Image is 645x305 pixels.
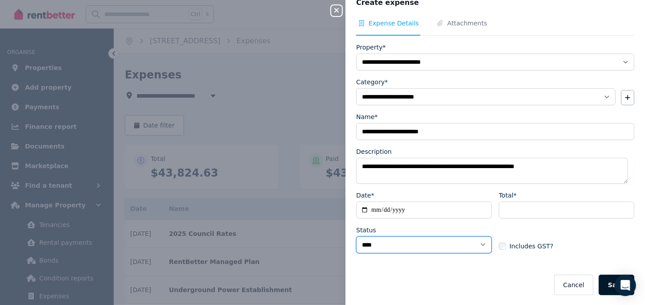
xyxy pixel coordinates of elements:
[509,242,553,251] span: Includes GST?
[356,147,392,156] label: Description
[554,275,593,295] button: Cancel
[447,19,487,28] span: Attachments
[356,43,386,52] label: Property*
[356,78,388,87] label: Category*
[356,191,374,200] label: Date*
[356,19,634,36] nav: Tabs
[599,275,634,295] button: Save
[615,275,636,296] div: Open Intercom Messenger
[356,112,378,121] label: Name*
[369,19,419,28] span: Expense Details
[499,243,506,250] input: Includes GST?
[356,226,376,235] label: Status
[499,191,517,200] label: Total*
